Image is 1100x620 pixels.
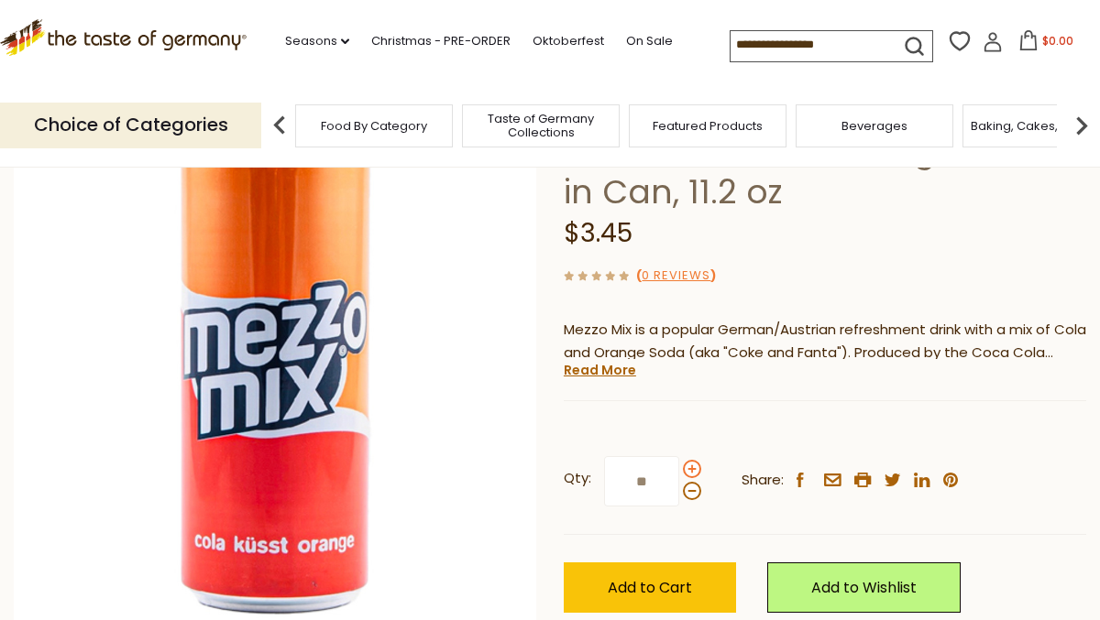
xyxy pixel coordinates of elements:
a: Featured Products [653,119,763,133]
span: $0.00 [1042,33,1073,49]
a: 0 Reviews [642,266,710,286]
a: Christmas - PRE-ORDER [371,31,511,51]
button: Add to Cart [564,562,736,613]
span: Share: [742,469,784,492]
img: previous arrow [261,107,298,144]
a: Add to Wishlist [767,562,961,613]
a: Read More [564,361,636,379]
p: Mezzo Mix is a popular German/Austrian refreshment drink with a mix of Cola and Orange Soda (aka ... [564,319,1086,364]
input: Qty: [604,456,679,506]
button: $0.00 [1006,30,1084,58]
span: ( ) [636,266,716,284]
a: Beverages [841,119,907,133]
img: next arrow [1063,107,1100,144]
h1: Mezzo Mix Cola-Orange Soda in Can, 11.2 oz [564,130,1086,212]
span: $3.45 [564,215,632,251]
a: Food By Category [321,119,427,133]
a: On Sale [626,31,673,51]
a: Taste of Germany Collections [467,112,614,139]
strong: Qty: [564,467,591,490]
span: Add to Cart [608,577,692,598]
a: Oktoberfest [533,31,604,51]
a: Seasons [285,31,349,51]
